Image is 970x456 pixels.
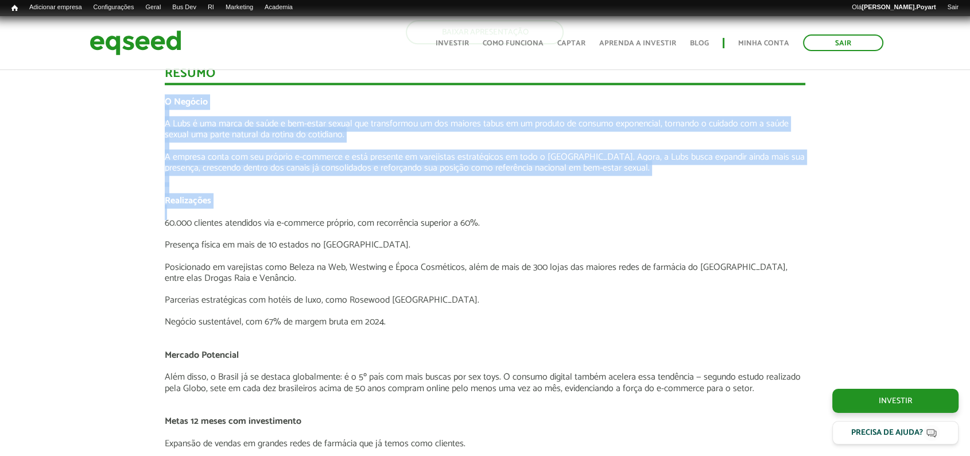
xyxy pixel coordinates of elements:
div: Resumo [165,67,806,85]
a: Olá[PERSON_NAME].Poyart [846,3,942,12]
a: Captar [557,40,585,47]
img: EqSeed [90,28,181,58]
p: Além disso, o Brasil já se destaca globalmente: é o 5º país com mais buscas por sex toys. O consu... [165,372,806,393]
a: Aprenda a investir [599,40,676,47]
span: Início [11,4,18,12]
p: A empresa conta com seu próprio e-commerce e está presente em varejistas estratégicos em todo o [... [165,152,806,173]
strong: Mercado Potencial [165,347,239,363]
strong: O Negócio [165,94,208,110]
p: Expansão de vendas em grandes redes de farmácia que já temos como clientes. [165,438,806,449]
a: Investir [436,40,469,47]
a: Como funciona [483,40,544,47]
a: Marketing [220,3,259,12]
a: Sair [803,34,883,51]
p: Posicionado em varejistas como Beleza na Web, Westwing e Época Cosméticos, além de mais de 300 lo... [165,262,806,284]
a: Academia [259,3,298,12]
strong: [PERSON_NAME].Poyart [862,3,936,10]
a: Minha conta [738,40,789,47]
a: Blog [690,40,709,47]
a: Início [6,3,24,14]
a: Configurações [88,3,140,12]
p: Presença física em mais de 10 estados no [GEOGRAPHIC_DATA]. [165,239,806,250]
a: Sair [941,3,964,12]
a: Geral [139,3,166,12]
p: Negócio sustentável, com 67% de margem bruta em 2024. [165,316,806,327]
a: Investir [832,389,959,413]
strong: Metas 12 meses com investimento [165,414,301,429]
a: Adicionar empresa [24,3,88,12]
a: Bus Dev [166,3,202,12]
strong: Realizações [165,193,211,208]
p: 60.000 clientes atendidos via e-commerce próprio, com recorrência superior a 60%. [165,218,806,229]
p: Parcerias estratégicas com hotéis de luxo, como Rosewood [GEOGRAPHIC_DATA]. [165,295,806,306]
p: A Lubs é uma marca de saúde e bem-estar sexual que transformou um dos maiores tabus em um produto... [165,118,806,140]
a: RI [202,3,220,12]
